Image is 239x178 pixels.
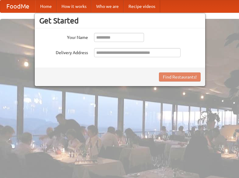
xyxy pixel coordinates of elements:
[91,0,124,12] a: Who we are
[39,33,88,40] label: Your Name
[0,0,35,12] a: FoodMe
[159,72,201,82] button: Find Restaurants!
[39,16,201,25] h3: Get Started
[124,0,160,12] a: Recipe videos
[57,0,91,12] a: How it works
[39,48,88,56] label: Delivery Address
[35,0,57,12] a: Home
